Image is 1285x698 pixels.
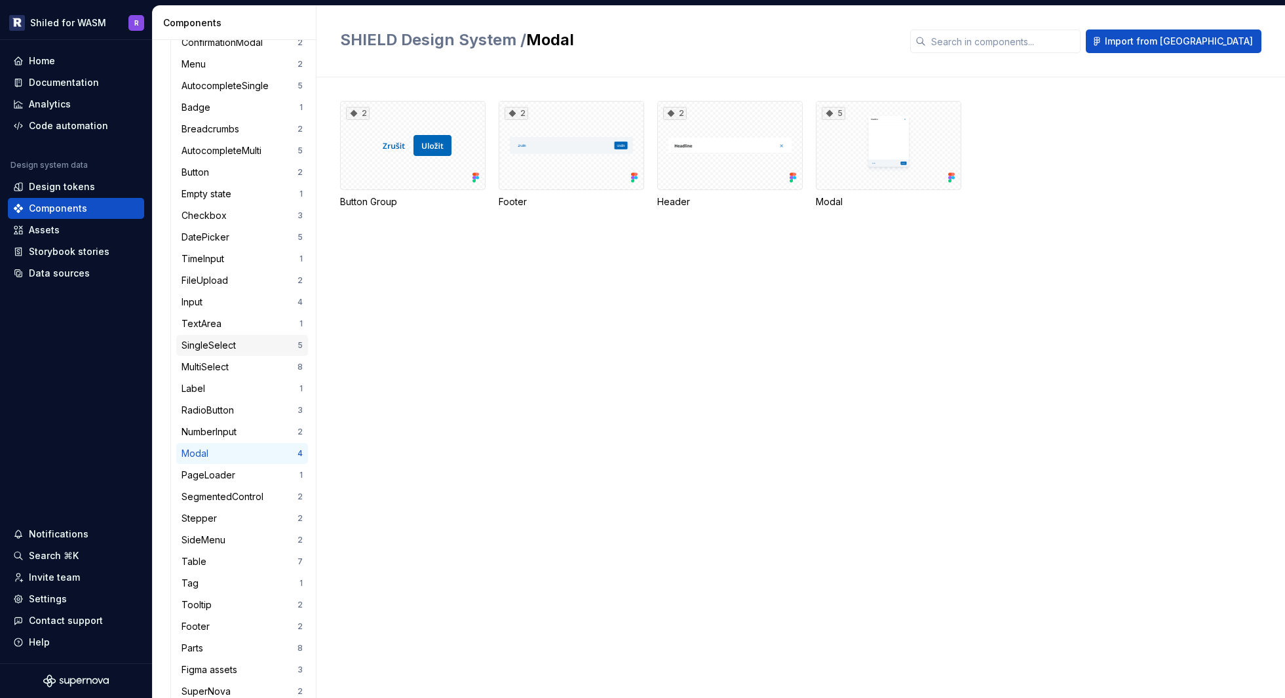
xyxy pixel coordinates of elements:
a: Invite team [8,567,144,588]
div: 2 [505,107,528,120]
a: Table7 [176,551,308,572]
div: Storybook stories [29,245,109,258]
div: Settings [29,592,67,606]
div: SegmentedControl [182,490,269,503]
div: 5 [297,145,303,156]
div: 1 [299,470,303,480]
a: Label1 [176,378,308,399]
a: Tag1 [176,573,308,594]
div: Help [29,636,50,649]
div: Button Group [340,195,486,208]
a: SingleSelect5 [176,335,308,356]
div: 2 [297,621,303,632]
a: Data sources [8,263,144,284]
a: SegmentedControl2 [176,486,308,507]
div: Shiled for WASM [30,16,106,29]
div: 2 [297,492,303,502]
button: Shiled for WASMR [3,9,149,37]
a: Stepper2 [176,508,308,529]
div: Checkbox [182,209,232,222]
div: DatePicker [182,231,235,244]
div: Menu [182,58,211,71]
div: 5 [297,340,303,351]
a: AutocompleteSingle5 [176,75,308,96]
div: Modal [816,195,961,208]
a: AutocompleteMulti5 [176,140,308,161]
div: Footer [182,620,215,633]
div: Assets [29,223,60,237]
div: Parts [182,642,208,655]
div: Figma assets [182,663,242,676]
div: PageLoader [182,469,240,482]
a: ConfirmationModal2 [176,32,308,53]
a: Button2 [176,162,308,183]
div: 2 [663,107,687,120]
div: 2Button Group [340,101,486,208]
input: Search in components... [926,29,1081,53]
div: 2 [297,535,303,545]
div: 2 [297,59,303,69]
div: 2 [297,167,303,178]
a: Input4 [176,292,308,313]
div: Stepper [182,512,222,525]
div: Data sources [29,267,90,280]
a: FileUpload2 [176,270,308,291]
div: 5Modal [816,101,961,208]
button: Notifications [8,524,144,545]
div: Input [182,296,208,309]
a: Parts8 [176,638,308,659]
div: 2 [346,107,370,120]
div: AutocompleteSingle [182,79,274,92]
div: NumberInput [182,425,242,438]
a: TimeInput1 [176,248,308,269]
div: 1 [299,383,303,394]
a: Storybook stories [8,241,144,262]
div: SingleSelect [182,339,241,352]
div: Badge [182,101,216,114]
div: 2 [297,427,303,437]
div: 1 [299,319,303,329]
a: Modal4 [176,443,308,464]
div: SuperNova [182,685,236,698]
div: 1 [299,189,303,199]
div: Tooltip [182,598,217,611]
div: 4 [297,297,303,307]
div: R [134,18,139,28]
div: Components [29,202,87,215]
a: Analytics [8,94,144,115]
a: RadioButton3 [176,400,308,421]
button: Import from [GEOGRAPHIC_DATA] [1086,29,1261,53]
div: 5 [822,107,845,120]
button: Search ⌘K [8,545,144,566]
div: 3 [297,210,303,221]
div: 2 [297,600,303,610]
div: 1 [299,254,303,264]
div: Design tokens [29,180,95,193]
div: SideMenu [182,533,231,547]
div: 5 [297,81,303,91]
a: Breadcrumbs2 [176,119,308,140]
a: Home [8,50,144,71]
div: RadioButton [182,404,239,417]
a: SideMenu2 [176,530,308,551]
div: Tag [182,577,204,590]
div: Table [182,555,212,568]
div: 3 [297,665,303,675]
div: 4 [297,448,303,459]
a: NumberInput2 [176,421,308,442]
img: 5b96a3ba-bdbe-470d-a859-c795f8f9d209.png [9,15,25,31]
a: Settings [8,589,144,610]
div: 2 [297,513,303,524]
div: MultiSelect [182,360,234,374]
svg: Supernova Logo [43,674,109,688]
div: Home [29,54,55,68]
div: Contact support [29,614,103,627]
a: Tooltip2 [176,594,308,615]
a: TextArea1 [176,313,308,334]
a: MultiSelect8 [176,357,308,378]
a: DatePicker5 [176,227,308,248]
div: Label [182,382,210,395]
div: Invite team [29,571,80,584]
a: Design tokens [8,176,144,197]
h2: Modal [340,29,894,50]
